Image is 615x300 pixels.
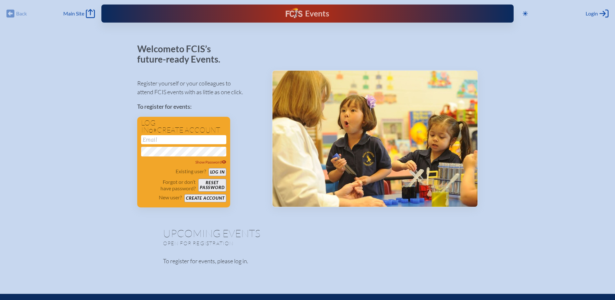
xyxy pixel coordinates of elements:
p: Forgot or don’t have password? [141,179,196,192]
img: Events [272,71,477,207]
input: Email [141,135,226,144]
button: Log in [209,168,226,176]
h1: Log in create account [141,119,226,134]
p: To register for events: [137,102,261,111]
h1: Upcoming Events [163,228,452,238]
p: Open for registration [163,240,333,246]
span: Login [586,10,598,17]
p: Welcome to FCIS’s future-ready Events. [137,44,228,64]
span: Show Password [195,160,226,165]
button: Resetpassword [198,179,226,192]
p: Register yourself or your colleagues to attend FCIS events with as little as one click. [137,79,261,96]
p: Existing user? [176,168,206,175]
p: New user? [159,194,182,201]
a: Main Site [63,9,95,18]
span: or [149,127,157,134]
p: To register for events, please log in. [163,257,452,265]
span: Main Site [63,10,84,17]
button: Create account [184,194,226,202]
div: FCIS Events — Future ready [215,8,400,19]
